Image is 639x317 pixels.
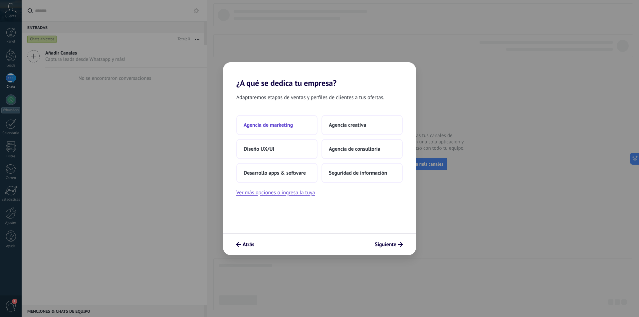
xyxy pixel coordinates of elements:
[321,139,403,159] button: Agencia de consultoría
[375,242,396,247] span: Siguiente
[233,239,257,250] button: Atrás
[244,146,274,152] span: Diseño UX/UI
[236,188,315,197] button: Ver más opciones o ingresa la tuya
[329,170,387,176] span: Seguridad de información
[321,163,403,183] button: Seguridad de información
[236,139,318,159] button: Diseño UX/UI
[243,242,254,247] span: Atrás
[321,115,403,135] button: Agencia creativa
[329,146,380,152] span: Agencia de consultoría
[223,62,416,88] h2: ¿A qué se dedica tu empresa?
[236,115,318,135] button: Agencia de marketing
[329,122,366,128] span: Agencia creativa
[372,239,406,250] button: Siguiente
[244,170,306,176] span: Desarrollo apps & software
[244,122,293,128] span: Agencia de marketing
[236,93,384,102] span: Adaptaremos etapas de ventas y perfiles de clientes a tus ofertas.
[236,163,318,183] button: Desarrollo apps & software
